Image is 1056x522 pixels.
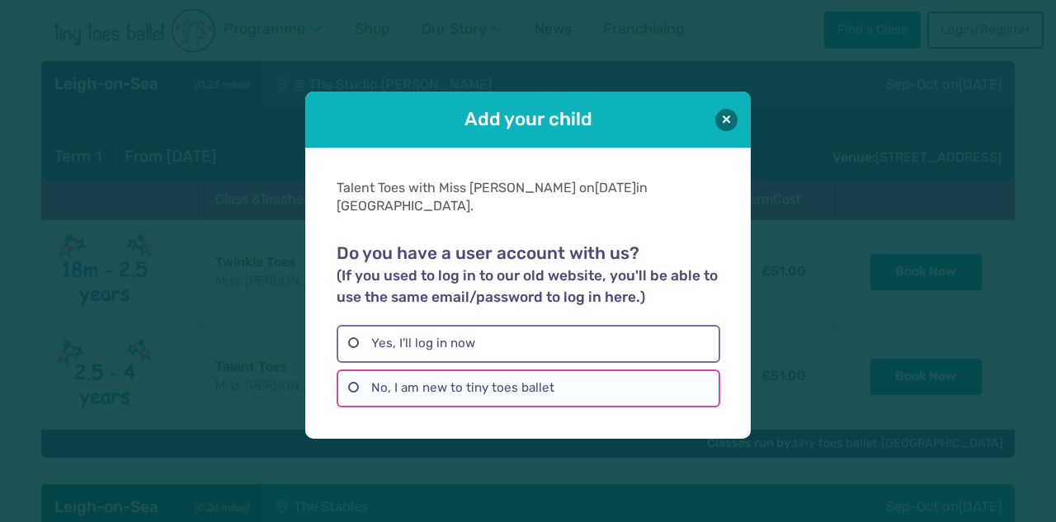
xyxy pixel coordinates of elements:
[337,267,718,305] small: (If you used to log in to our old website, you'll be able to use the same email/password to log i...
[337,325,719,363] label: Yes, I'll log in now
[337,369,719,407] label: No, I am new to tiny toes ballet
[337,243,719,308] h2: Do you have a user account with us?
[595,180,636,195] span: [DATE]
[337,179,719,216] div: Talent Toes with Miss [PERSON_NAME] on in [GEOGRAPHIC_DATA].
[351,106,705,132] h1: Add your child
